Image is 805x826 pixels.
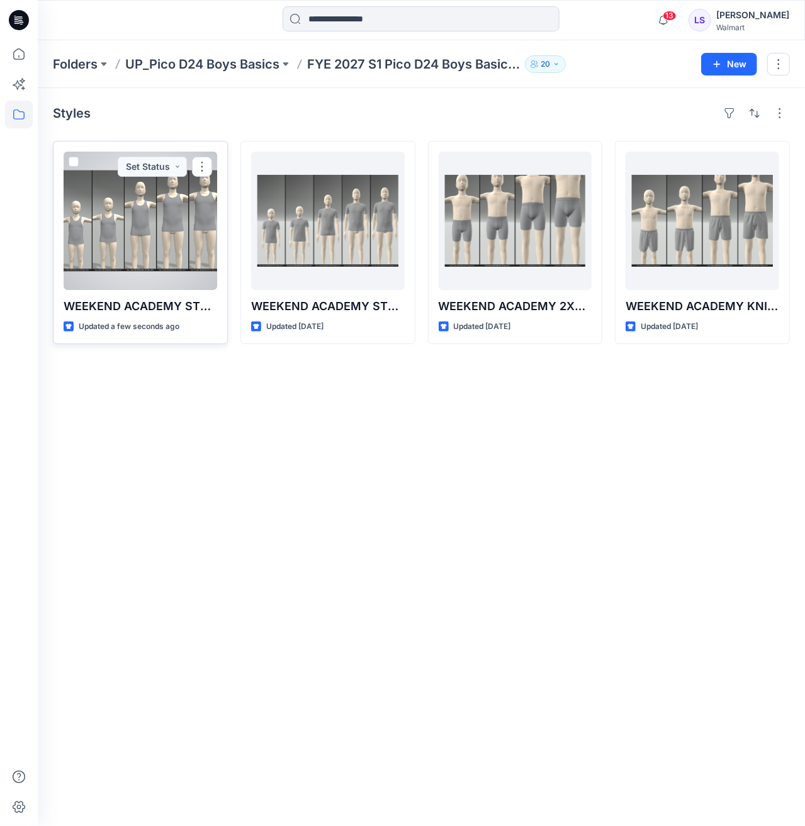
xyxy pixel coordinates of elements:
p: WEEKEND ACADEMY KNIT BOXER [626,298,779,315]
a: Folders [53,55,98,73]
div: [PERSON_NAME] [716,8,789,23]
span: 13 [663,11,677,21]
button: 20 [525,55,566,73]
p: Updated a few seconds ago [79,320,179,333]
a: WEEKEND ACADEMY STRETCH TANK [64,152,217,290]
p: Updated [DATE] [641,320,698,333]
button: New [701,53,757,75]
p: Updated [DATE] [266,320,324,333]
h4: Styles [53,106,91,121]
div: Walmart [716,23,789,32]
p: Updated [DATE] [454,320,511,333]
p: WEEKEND ACADEMY STRETCH TANK [64,298,217,315]
p: 20 [541,57,550,71]
div: LS [689,9,711,31]
p: WEEKEND ACADEMY 2X2 RIB BOXER BRIEF [439,298,592,315]
a: WEEKEND ACADEMY 2X2 RIB BOXER BRIEF [439,152,592,290]
a: WEEKEND ACADEMY KNIT BOXER [626,152,779,290]
a: UP_Pico D24 Boys Basics [125,55,279,73]
a: WEEKEND ACADEMY STRETCH CREWNECK TEE [251,152,405,290]
p: FYE 2027 S1 Pico D24 Boys Basics Board [307,55,520,73]
p: WEEKEND ACADEMY STRETCH CREWNECK TEE [251,298,405,315]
